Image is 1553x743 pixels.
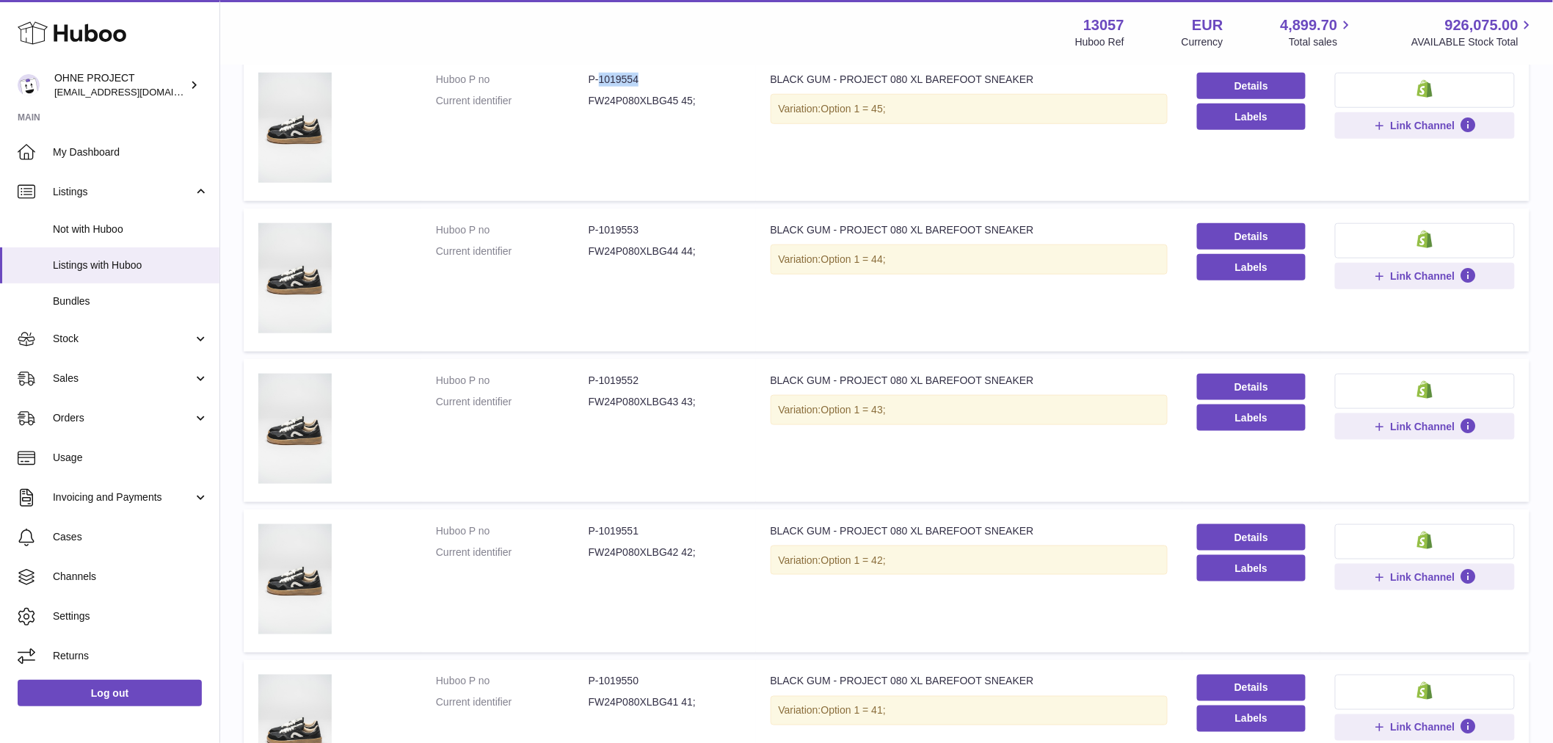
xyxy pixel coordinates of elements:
div: OHNE PROJECT [54,71,186,99]
button: Link Channel [1335,263,1515,289]
a: Details [1197,73,1306,99]
a: 4,899.70 Total sales [1281,15,1355,49]
span: Listings with Huboo [53,258,208,272]
span: Link Channel [1391,570,1455,584]
dt: Huboo P no [436,675,589,689]
span: Cases [53,530,208,544]
img: BLACK GUM - PROJECT 080 XL BAREFOOT SNEAKER [258,223,332,333]
img: shopify-small.png [1417,80,1433,98]
dd: P-1019554 [589,73,741,87]
span: Option 1 = 41; [821,705,886,717]
img: shopify-small.png [1417,381,1433,399]
span: Listings [53,185,193,199]
dt: Current identifier [436,546,589,559]
button: Link Channel [1335,714,1515,741]
div: BLACK GUM - PROJECT 080 XL BAREFOOT SNEAKER [771,675,1168,689]
div: BLACK GUM - PROJECT 080 XL BAREFOOT SNEAKER [771,73,1168,87]
img: internalAdmin-13057@internal.huboo.com [18,74,40,96]
dd: FW24P080XLBG41 41; [589,696,741,710]
span: My Dashboard [53,145,208,159]
span: Option 1 = 43; [821,404,886,416]
button: Labels [1197,706,1306,732]
span: Link Channel [1391,119,1455,132]
span: Link Channel [1391,420,1455,433]
dt: Huboo P no [436,524,589,538]
span: AVAILABLE Stock Total [1411,35,1535,49]
div: Variation: [771,696,1168,726]
div: Currency [1182,35,1223,49]
span: Link Channel [1391,269,1455,283]
span: Option 1 = 42; [821,554,886,566]
img: shopify-small.png [1417,231,1433,248]
div: Variation: [771,94,1168,124]
span: Returns [53,649,208,663]
dd: P-1019553 [589,223,741,237]
span: Link Channel [1391,721,1455,734]
strong: EUR [1192,15,1223,35]
dt: Huboo P no [436,223,589,237]
a: Details [1197,675,1306,701]
span: Bundles [53,294,208,308]
div: Variation: [771,395,1168,425]
div: BLACK GUM - PROJECT 080 XL BAREFOOT SNEAKER [771,524,1168,538]
span: [EMAIL_ADDRESS][DOMAIN_NAME] [54,86,216,98]
dt: Current identifier [436,696,589,710]
button: Link Channel [1335,564,1515,590]
dd: FW24P080XLBG45 45; [589,94,741,108]
dt: Current identifier [436,244,589,258]
span: Orders [53,411,193,425]
span: Total sales [1289,35,1354,49]
dd: P-1019550 [589,675,741,689]
a: Details [1197,374,1306,400]
span: Option 1 = 44; [821,253,886,265]
dd: FW24P080XLBG44 44; [589,244,741,258]
span: Stock [53,332,193,346]
span: Not with Huboo [53,222,208,236]
span: Invoicing and Payments [53,490,193,504]
img: shopify-small.png [1417,682,1433,700]
dd: P-1019552 [589,374,741,388]
button: Labels [1197,104,1306,130]
dt: Current identifier [436,395,589,409]
dt: Huboo P no [436,73,589,87]
div: BLACK GUM - PROJECT 080 XL BAREFOOT SNEAKER [771,223,1168,237]
span: Settings [53,609,208,623]
span: Option 1 = 45; [821,103,886,115]
div: Huboo Ref [1075,35,1124,49]
a: 926,075.00 AVAILABLE Stock Total [1411,15,1535,49]
button: Labels [1197,254,1306,280]
span: 4,899.70 [1281,15,1338,35]
dt: Current identifier [436,94,589,108]
button: Link Channel [1335,112,1515,139]
img: BLACK GUM - PROJECT 080 XL BAREFOOT SNEAKER [258,73,332,183]
a: Log out [18,680,202,706]
div: Variation: [771,244,1168,275]
span: Sales [53,371,193,385]
a: Details [1197,524,1306,551]
img: shopify-small.png [1417,532,1433,549]
dd: P-1019551 [589,524,741,538]
dd: FW24P080XLBG42 42; [589,546,741,559]
div: Variation: [771,546,1168,576]
a: Details [1197,223,1306,250]
dd: FW24P080XLBG43 43; [589,395,741,409]
dt: Huboo P no [436,374,589,388]
button: Link Channel [1335,413,1515,440]
img: BLACK GUM - PROJECT 080 XL BAREFOOT SNEAKER [258,524,332,634]
img: BLACK GUM - PROJECT 080 XL BAREFOOT SNEAKER [258,374,332,484]
span: Channels [53,570,208,584]
strong: 13057 [1083,15,1124,35]
span: 926,075.00 [1445,15,1519,35]
button: Labels [1197,555,1306,581]
button: Labels [1197,405,1306,431]
div: BLACK GUM - PROJECT 080 XL BAREFOOT SNEAKER [771,374,1168,388]
span: Usage [53,451,208,465]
